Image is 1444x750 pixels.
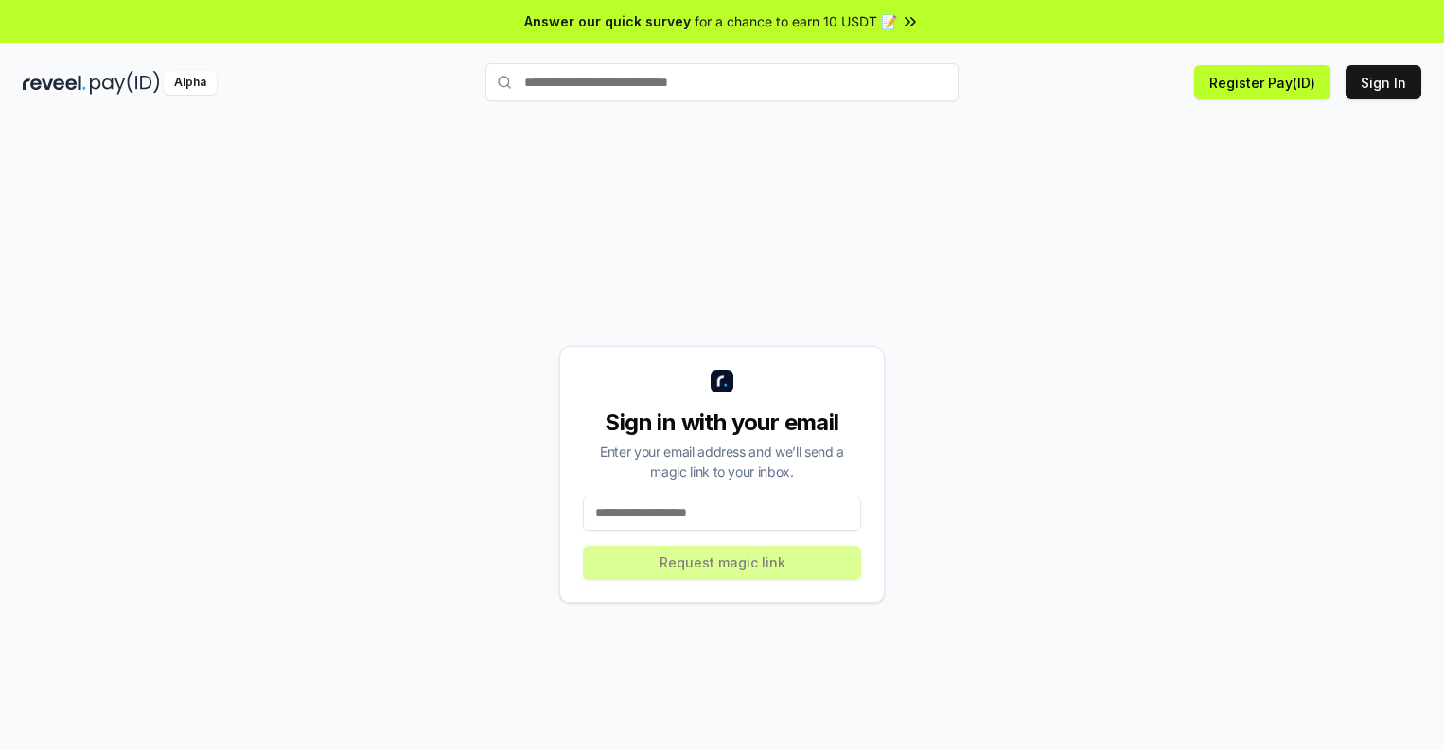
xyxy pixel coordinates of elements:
span: Answer our quick survey [524,11,691,31]
div: Alpha [164,71,217,95]
button: Sign In [1346,65,1421,99]
img: logo_small [711,370,733,392]
button: Register Pay(ID) [1194,65,1330,99]
span: for a chance to earn 10 USDT 📝 [695,11,897,31]
img: pay_id [90,71,160,95]
div: Enter your email address and we’ll send a magic link to your inbox. [583,442,861,481]
div: Sign in with your email [583,408,861,438]
img: reveel_dark [23,71,86,95]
